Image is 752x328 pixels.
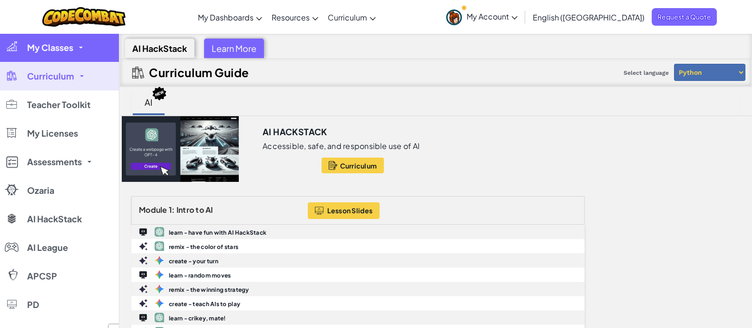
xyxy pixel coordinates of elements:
img: IconNew.svg [152,86,167,101]
a: Request a Quote [652,8,717,26]
span: Ozaria [27,186,54,195]
img: IconLearn.svg [139,271,147,278]
div: AI [135,91,162,113]
img: IconCreate.svg [139,256,147,265]
span: My Licenses [27,129,78,138]
a: remix - the color of stars [131,239,585,253]
a: My Account [441,2,522,32]
h3: AI HackStack [263,125,327,139]
h2: Curriculum Guide [149,66,249,79]
span: Teacher Toolkit [27,100,90,109]
img: IconCreate.svg [139,242,147,250]
span: English ([GEOGRAPHIC_DATA]) [533,12,645,22]
img: IconCreate.svg [139,285,147,293]
img: gpt-4.1-2025-04-14 [155,313,164,322]
a: create - your turn [131,253,585,268]
img: gemini-2.5-flash [155,256,164,265]
a: Resources [267,4,323,30]
img: gpt-4o-2024-11-20 [155,227,164,237]
a: English ([GEOGRAPHIC_DATA]) [528,4,649,30]
span: My Account [467,11,518,21]
span: My Dashboards [198,12,254,22]
img: gpt-4o-2024-11-20 [155,241,164,251]
a: learn - have fun with AI HackStack [131,225,585,239]
b: remix - the color of stars [169,243,238,250]
img: IconCurriculumGuide.svg [132,67,144,79]
img: avatar [446,10,462,25]
span: Curriculum [27,72,74,80]
img: gemini-2.5-flash [155,284,164,294]
b: create - your turn [169,258,218,265]
span: Curriculum [328,12,367,22]
b: learn - have fun with AI HackStack [169,229,266,236]
span: Assessments [27,158,82,166]
button: Curriculum [322,158,384,173]
span: My Classes [27,43,73,52]
a: learn - crikey, mate! [131,310,585,325]
img: gemini-2.5-flash [155,270,164,279]
a: learn - random moves [131,268,585,282]
span: AI League [27,243,68,252]
b: create - teach AIs to play [169,300,240,308]
span: Lesson Slides [327,207,372,214]
img: IconLearn.svg [139,314,147,321]
div: Learn More [204,39,264,58]
b: remix - the winning strategy [169,286,249,293]
a: remix - the winning strategy [131,282,585,296]
span: AI HackStack [27,215,82,223]
img: IconLearn.svg [139,228,147,235]
img: CodeCombat logo [42,7,126,27]
span: 1: Intro to AI [169,205,213,215]
a: Curriculum [323,4,381,30]
a: My Dashboards [193,4,267,30]
b: learn - random moves [169,272,231,279]
b: learn - crikey, mate! [169,315,226,322]
button: Lesson Slides [308,202,380,219]
span: Select language [620,66,673,80]
span: Module [139,205,167,215]
p: Accessible, safe, and responsible use of AI [263,141,420,151]
span: Resources [272,12,310,22]
a: create - teach AIs to play [131,296,585,310]
img: IconCreate.svg [139,299,147,308]
span: Curriculum [340,162,377,169]
div: AI HackStack [125,39,195,58]
img: gemini-2.5-flash [155,298,164,308]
